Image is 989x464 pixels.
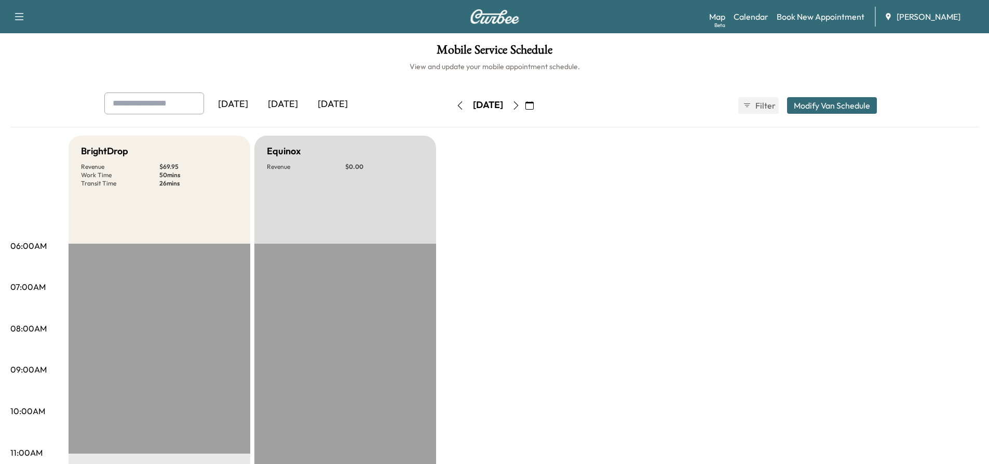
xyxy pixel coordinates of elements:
[258,92,308,116] div: [DATE]
[208,92,258,116] div: [DATE]
[81,144,128,158] h5: BrightDrop
[470,9,520,24] img: Curbee Logo
[267,144,301,158] h5: Equinox
[10,322,47,335] p: 08:00AM
[159,179,238,188] p: 26 mins
[345,163,424,171] p: $ 0.00
[10,281,46,293] p: 07:00AM
[787,97,877,114] button: Modify Van Schedule
[897,10,960,23] span: [PERSON_NAME]
[81,163,159,171] p: Revenue
[777,10,864,23] a: Book New Appointment
[734,10,768,23] a: Calendar
[159,163,238,171] p: $ 69.95
[308,92,358,116] div: [DATE]
[81,179,159,188] p: Transit Time
[714,21,725,29] div: Beta
[10,446,43,459] p: 11:00AM
[10,240,47,252] p: 06:00AM
[755,99,774,112] span: Filter
[10,61,979,72] h6: View and update your mobile appointment schedule.
[267,163,345,171] p: Revenue
[738,97,779,114] button: Filter
[81,171,159,179] p: Work Time
[473,99,503,112] div: [DATE]
[709,10,725,23] a: MapBeta
[10,363,47,376] p: 09:00AM
[10,44,979,61] h1: Mobile Service Schedule
[10,405,45,417] p: 10:00AM
[159,171,238,179] p: 50 mins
